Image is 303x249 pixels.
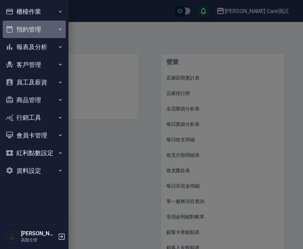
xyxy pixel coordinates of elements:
button: 員工及薪資 [3,73,66,91]
button: 資料設定 [3,162,66,180]
button: 報表及分析 [3,38,66,56]
h5: [PERSON_NAME] [21,230,56,237]
button: 紅利點數設定 [3,144,66,162]
img: Person [5,230,19,244]
button: 商品管理 [3,91,66,109]
p: 高階主管 [21,237,56,243]
button: 行銷工具 [3,109,66,127]
button: 櫃檯作業 [3,3,66,21]
button: 會員卡管理 [3,127,66,144]
button: 預約管理 [3,21,66,38]
button: 客戶管理 [3,56,66,74]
